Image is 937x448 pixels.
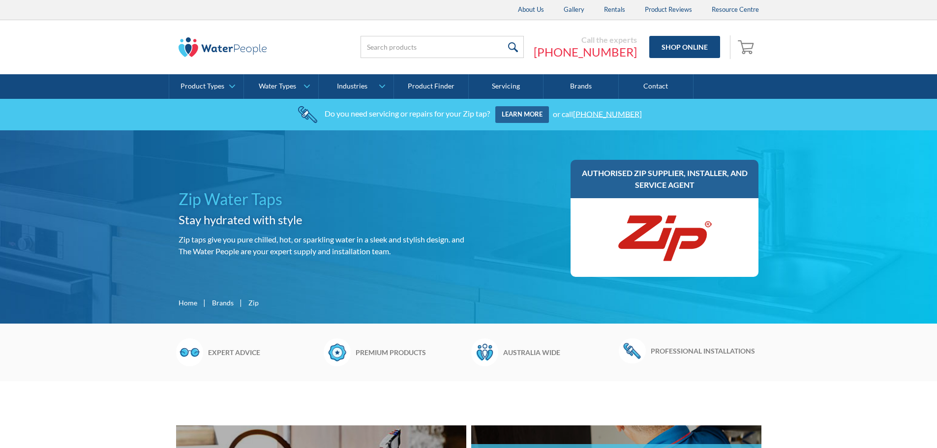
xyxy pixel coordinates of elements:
a: Brands [544,74,618,99]
a: Brands [212,298,234,308]
img: The Water People [179,37,267,57]
img: Glasses [176,338,203,366]
div: Zip [248,298,259,308]
a: Learn more [495,106,549,123]
a: Contact [619,74,694,99]
h6: Australia wide [503,347,614,358]
img: Zip [615,208,714,267]
img: Waterpeople Symbol [471,338,498,366]
a: Home [179,298,197,308]
div: or call [553,109,642,118]
div: Do you need servicing or repairs for your Zip tap? [325,109,490,118]
div: Water Types [259,82,296,90]
a: Servicing [469,74,544,99]
a: [PHONE_NUMBER] [534,45,637,60]
div: | [202,297,207,308]
input: Search products [361,36,524,58]
div: Industries [337,82,367,90]
a: Shop Online [649,36,720,58]
a: Product Types [169,74,243,99]
h6: Premium products [356,347,466,358]
img: shopping cart [738,39,756,55]
a: Open empty cart [735,35,759,59]
div: | [239,297,243,308]
img: Badge [324,338,351,366]
h1: Zip Water Taps [179,187,465,211]
div: Call the experts [534,35,637,45]
h6: Expert advice [208,347,319,358]
img: Wrench [619,338,646,363]
h6: Professional installations [651,346,761,356]
div: Product Types [181,82,224,90]
a: Industries [319,74,393,99]
p: Zip taps give you pure chilled, hot, or sparkling water in a sleek and stylish design. and The Wa... [179,234,465,257]
a: Product Finder [394,74,469,99]
a: [PHONE_NUMBER] [573,109,642,118]
a: Water Types [244,74,318,99]
h3: Authorised Zip supplier, installer, and service agent [580,167,749,191]
h2: Stay hydrated with style [179,211,465,229]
